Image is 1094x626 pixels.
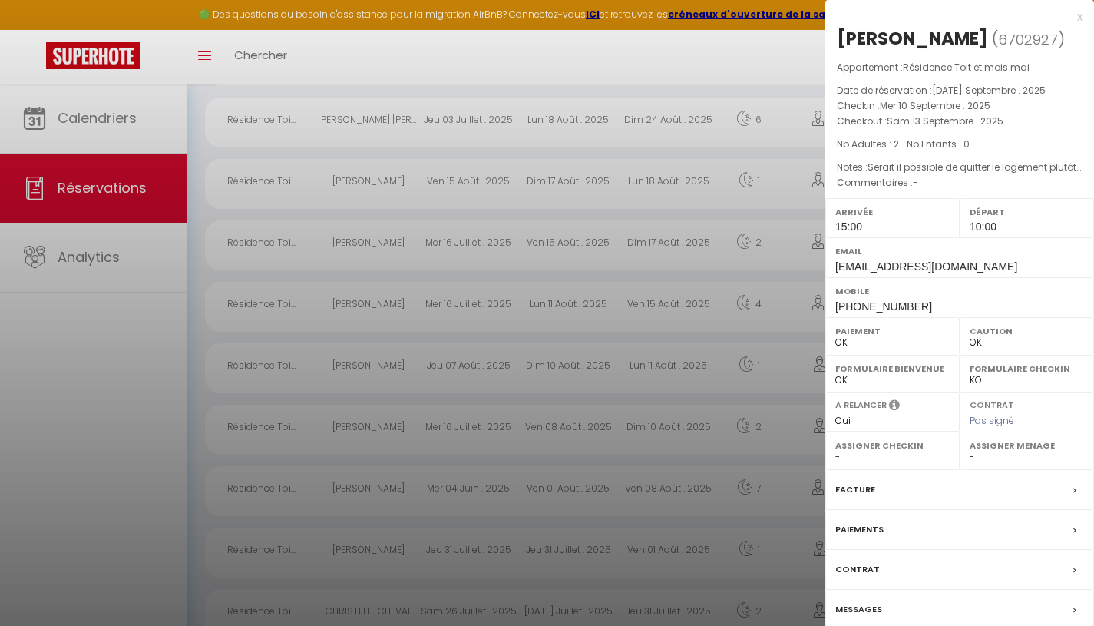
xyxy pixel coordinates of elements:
p: Checkout : [837,114,1082,129]
p: Checkin : [837,98,1082,114]
span: Résidence Toit et mois mai · [903,61,1033,74]
label: A relancer [835,399,887,412]
span: Nb Adultes : 2 - [837,137,970,151]
i: Sélectionner OUI si vous souhaiter envoyer les séquences de messages post-checkout [889,399,900,416]
label: Caution [970,323,1084,339]
label: Email [835,243,1084,259]
span: 15:00 [835,220,862,233]
label: Contrat [970,399,1014,409]
span: 6702927 [998,30,1058,49]
div: [PERSON_NAME] [837,26,988,51]
label: Formulaire Bienvenue [835,361,950,376]
label: Mobile [835,283,1084,299]
span: Mer 10 Septembre . 2025 [880,99,990,112]
div: x [825,8,1082,26]
span: [EMAIL_ADDRESS][DOMAIN_NAME] [835,260,1017,273]
label: Départ [970,204,1084,220]
label: Contrat [835,561,880,578]
span: 10:00 [970,220,996,233]
span: [DATE] Septembre . 2025 [932,84,1046,97]
span: ( ) [992,28,1065,50]
label: Arrivée [835,204,950,220]
label: Messages [835,601,882,618]
p: Notes : [837,160,1082,175]
span: - [913,176,918,189]
p: Date de réservation : [837,83,1082,98]
label: Paiement [835,323,950,339]
label: Paiements [835,522,884,538]
label: Assigner Menage [970,438,1084,453]
p: Appartement : [837,60,1082,75]
span: Nb Enfants : 0 [907,137,970,151]
label: Assigner Checkin [835,438,950,453]
span: Sam 13 Septembre . 2025 [887,114,1003,128]
span: Pas signé [970,414,1014,427]
label: Facture [835,482,875,498]
span: [PHONE_NUMBER] [835,300,932,313]
button: Ouvrir le widget de chat LiveChat [12,6,58,52]
p: Commentaires : [837,175,1082,190]
label: Formulaire Checkin [970,361,1084,376]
